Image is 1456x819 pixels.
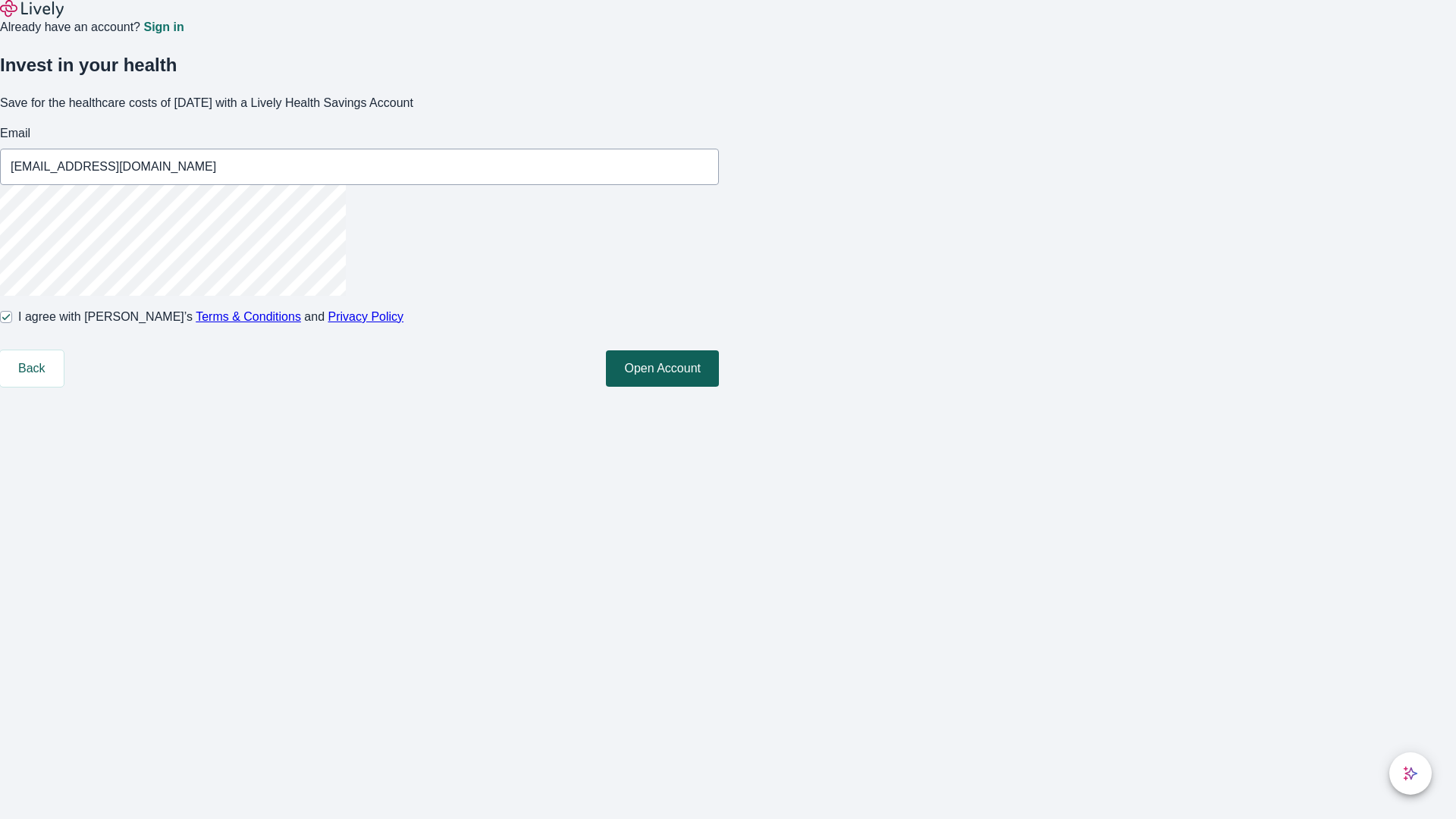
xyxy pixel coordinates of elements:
a: Terms & Conditions [196,310,301,323]
button: chat [1389,752,1432,795]
a: Privacy Policy [328,310,404,323]
button: Open Account [606,350,719,387]
span: I agree with [PERSON_NAME]’s and [18,308,403,326]
a: Sign in [143,21,184,33]
svg: Lively AI Assistant [1403,766,1418,781]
